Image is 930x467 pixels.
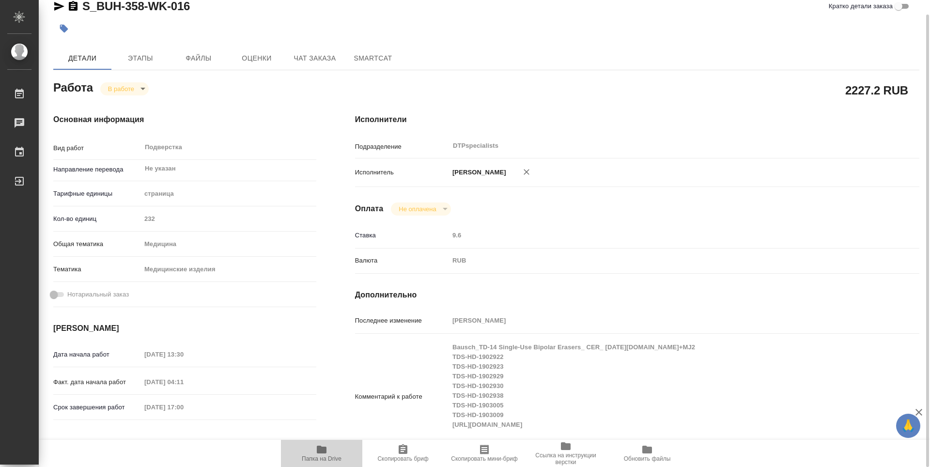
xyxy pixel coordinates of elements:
input: Пустое поле [141,212,316,226]
input: Пустое поле [449,228,872,242]
span: Оценки [233,52,280,64]
p: Направление перевода [53,165,141,174]
span: Кратко детали заказа [829,1,893,11]
input: Пустое поле [141,347,226,361]
p: Ставка [355,231,449,240]
div: Медицинские изделия [141,261,316,278]
span: Нотариальный заказ [67,290,129,299]
input: Пустое поле [141,437,226,451]
p: Кол-во единиц [53,214,141,224]
span: Папка на Drive [302,455,341,462]
button: Папка на Drive [281,440,362,467]
h4: [PERSON_NAME] [53,323,316,334]
h4: Дополнительно [355,289,919,301]
h4: Оплата [355,203,384,215]
p: Вид работ [53,143,141,153]
input: Пустое поле [449,313,872,327]
span: 🙏 [900,416,916,436]
span: Скопировать мини-бриф [451,455,517,462]
span: Скопировать бриф [377,455,428,462]
div: В работе [100,82,149,95]
h4: Исполнители [355,114,919,125]
div: RUB [449,252,872,269]
span: Ссылка на инструкции верстки [531,452,601,466]
p: Срок завершения работ [53,403,141,412]
p: Исполнитель [355,168,449,177]
div: страница [141,186,316,202]
button: Ссылка на инструкции верстки [525,440,606,467]
p: Тематика [53,265,141,274]
button: 🙏 [896,414,920,438]
button: Скопировать ссылку для ЯМессенджера [53,0,65,12]
button: Добавить тэг [53,18,75,39]
input: Пустое поле [141,400,226,414]
p: Тарифные единицы [53,189,141,199]
p: Дата начала работ [53,350,141,359]
h2: Работа [53,78,93,95]
span: Обновить файлы [624,455,671,462]
textarea: Bausch_TD-14 Single-Use Bipolar Erasers_ CER_ [DATE][DOMAIN_NAME]+MJ2 TDS-HD-1902922 TDS-HD-19029... [449,339,872,452]
p: [PERSON_NAME] [449,168,506,177]
h2: 2227.2 RUB [845,82,908,98]
button: Скопировать ссылку [67,0,79,12]
button: Обновить файлы [606,440,688,467]
button: Удалить исполнителя [516,161,537,183]
p: Валюта [355,256,449,265]
h4: Основная информация [53,114,316,125]
span: Детали [59,52,106,64]
p: Подразделение [355,142,449,152]
span: SmartCat [350,52,396,64]
input: Пустое поле [141,375,226,389]
div: Медицина [141,236,316,252]
p: Общая тематика [53,239,141,249]
button: Скопировать бриф [362,440,444,467]
span: Чат заказа [292,52,338,64]
button: Скопировать мини-бриф [444,440,525,467]
span: Файлы [175,52,222,64]
span: Этапы [117,52,164,64]
p: Последнее изменение [355,316,449,326]
button: Не оплачена [396,205,439,213]
div: В работе [391,202,450,216]
p: Факт. дата начала работ [53,377,141,387]
button: В работе [105,85,137,93]
p: Комментарий к работе [355,392,449,402]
